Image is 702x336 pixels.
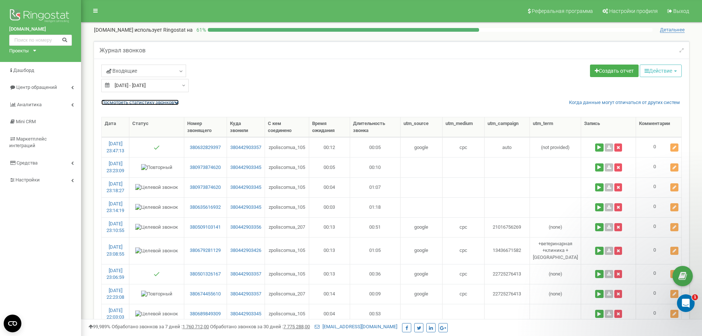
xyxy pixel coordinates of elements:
[154,271,160,277] img: Отвечен
[135,184,178,191] img: Целевой звонок
[129,117,184,137] th: Статус
[401,264,443,284] td: google
[106,141,124,153] a: [DATE] 23:47:13
[265,197,309,217] td: zpoliscomua_105
[309,284,350,304] td: 00:14
[350,117,401,137] th: Длительность звонка
[141,291,172,298] img: Повторный
[94,26,193,34] p: [DOMAIN_NAME]
[605,223,613,231] a: Скачать
[135,204,178,211] img: Целевой звонок
[230,224,262,231] a: 380442903356
[106,244,124,257] a: [DATE] 23:08:55
[636,264,681,284] td: 0
[13,67,34,73] span: Дашборд
[692,294,698,300] span: 1
[614,183,622,191] button: Удалить запись
[187,271,223,278] a: 380501326167
[443,137,485,157] td: cpc
[193,26,208,34] p: 61 %
[106,308,124,320] a: [DATE] 22:03:03
[265,284,309,304] td: zpoliscomua_207
[17,160,38,166] span: Средства
[187,184,223,191] a: 380973874620
[106,67,137,75] span: Входящие
[350,197,401,217] td: 01:18
[614,290,622,298] button: Удалить запись
[187,291,223,298] a: 380674455610
[530,284,581,304] td: (none)
[230,144,262,151] a: 380442903357
[636,284,681,304] td: 0
[605,310,613,318] a: Скачать
[106,221,124,233] a: [DATE] 23:10:55
[99,47,146,54] h5: Журнал звонков
[609,8,658,14] span: Настройки профиля
[605,143,613,152] a: Скачать
[106,201,124,214] a: [DATE] 23:14:19
[485,117,530,137] th: utm_campaign
[605,270,613,278] a: Скачать
[605,247,613,255] a: Скачать
[106,268,124,280] a: [DATE] 23:06:59
[530,237,581,264] td: +ветеринарная +клиника +[GEOGRAPHIC_DATA]
[16,119,36,124] span: Mini CRM
[265,137,309,157] td: zpoliscomua_105
[230,291,262,298] a: 380442903357
[101,65,186,77] a: Входящие
[309,117,350,137] th: Время ожидания
[135,311,178,318] img: Целевой звонок
[569,99,680,106] a: Когда данные могут отличаться от других систем
[485,264,530,284] td: 22725276413
[309,177,350,197] td: 00:04
[677,294,695,312] iframe: Intercom live chat
[485,137,530,157] td: auto
[443,284,485,304] td: cpc
[673,8,689,14] span: Выход
[660,27,685,33] span: Детальнее
[485,237,530,264] td: 13436671582
[187,144,223,151] a: 380632829397
[401,117,443,137] th: utm_source
[283,324,310,329] u: 7 775 288,00
[309,217,350,237] td: 00:13
[636,304,681,324] td: 0
[230,184,262,191] a: 380442903345
[265,217,309,237] td: zpoliscomua_207
[401,284,443,304] td: google
[485,217,530,237] td: 21016756269
[135,224,178,231] img: Целевой звонок
[230,204,262,211] a: 380442903345
[530,117,581,137] th: utm_term
[590,65,639,77] a: Создать отчет
[4,315,21,332] button: Open CMP widget
[265,157,309,177] td: zpoliscomua_105
[636,177,681,197] td: 0
[187,204,223,211] a: 380635616932
[443,117,485,137] th: utm_medium
[530,217,581,237] td: (none)
[605,290,613,298] a: Скачать
[636,117,681,137] th: Комментарии
[230,311,262,318] a: 380442903345
[581,117,636,137] th: Запись
[227,117,265,137] th: Куда звонили
[309,304,350,324] td: 00:04
[265,117,309,137] th: С кем соединено
[265,237,309,264] td: zpoliscomua_105
[614,223,622,231] button: Удалить запись
[309,264,350,284] td: 00:13
[350,284,401,304] td: 00:09
[184,117,227,137] th: Номер звонящего
[102,117,129,137] th: Дата
[614,203,622,211] button: Удалить запись
[530,137,581,157] td: (not provided)
[265,177,309,197] td: zpoliscomua_105
[401,237,443,264] td: google
[401,137,443,157] td: google
[187,164,223,171] a: 380973874620
[309,237,350,264] td: 00:13
[530,264,581,284] td: (none)
[315,324,397,329] a: [EMAIL_ADDRESS][DOMAIN_NAME]
[210,324,310,329] span: Обработано звонков за 30 дней :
